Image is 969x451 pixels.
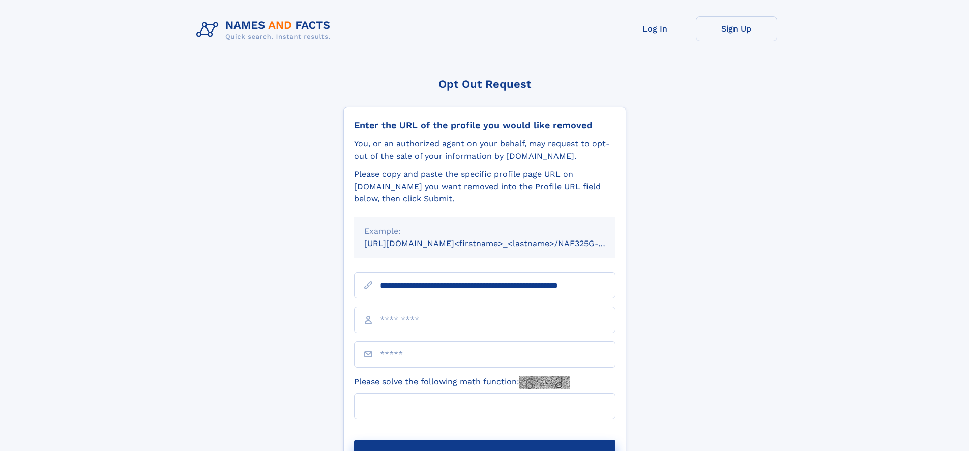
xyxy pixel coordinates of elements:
[696,16,777,41] a: Sign Up
[364,225,605,237] div: Example:
[354,168,615,205] div: Please copy and paste the specific profile page URL on [DOMAIN_NAME] you want removed into the Pr...
[354,119,615,131] div: Enter the URL of the profile you would like removed
[192,16,339,44] img: Logo Names and Facts
[354,376,570,389] label: Please solve the following math function:
[364,238,635,248] small: [URL][DOMAIN_NAME]<firstname>_<lastname>/NAF325G-xxxxxxxx
[614,16,696,41] a: Log In
[354,138,615,162] div: You, or an authorized agent on your behalf, may request to opt-out of the sale of your informatio...
[343,78,626,91] div: Opt Out Request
